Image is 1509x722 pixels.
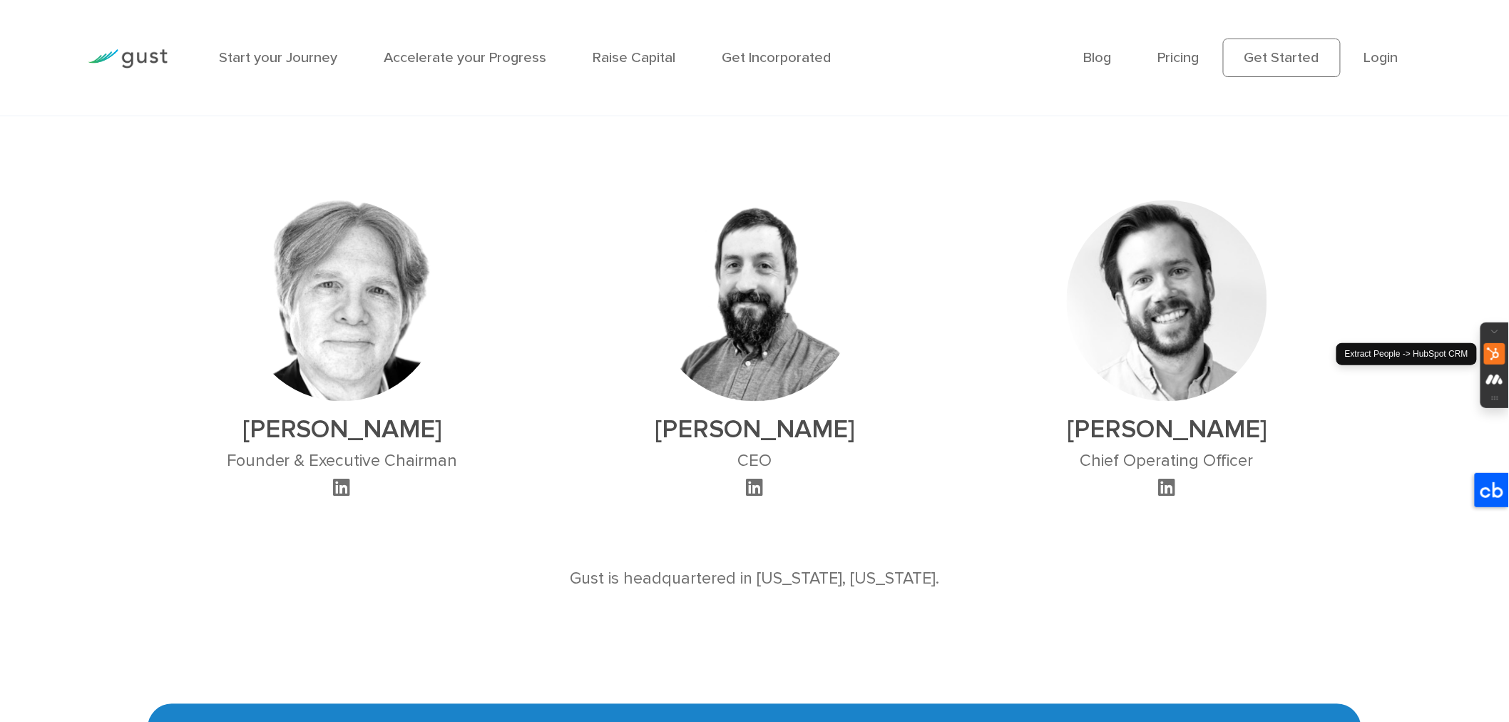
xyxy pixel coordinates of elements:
[219,49,337,66] a: Start your Journey
[1067,200,1267,401] img: Ryan Nash
[654,415,854,445] h2: [PERSON_NAME]
[722,49,832,66] a: Get Incorporated
[1067,415,1267,445] h2: [PERSON_NAME]
[654,452,854,472] h3: CEO
[593,49,675,66] a: Raise Capital
[186,566,1322,591] p: Gust is headquartered in [US_STATE], [US_STATE].
[227,452,458,472] h3: Founder & Executive Chairman
[1158,49,1199,66] a: Pricing
[227,415,458,445] h2: [PERSON_NAME]
[1364,49,1398,66] a: Login
[384,49,546,66] a: Accelerate your Progress
[242,200,442,401] img: David Rose
[1484,343,1505,365] img: Extract People -> HubSpot CRM icon
[88,49,168,68] img: Gust Logo
[654,200,854,401] img: Peter Swan
[1084,49,1112,66] a: Blog
[1067,452,1267,472] h3: Chief Operating Officer
[1223,39,1341,77] a: Get Started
